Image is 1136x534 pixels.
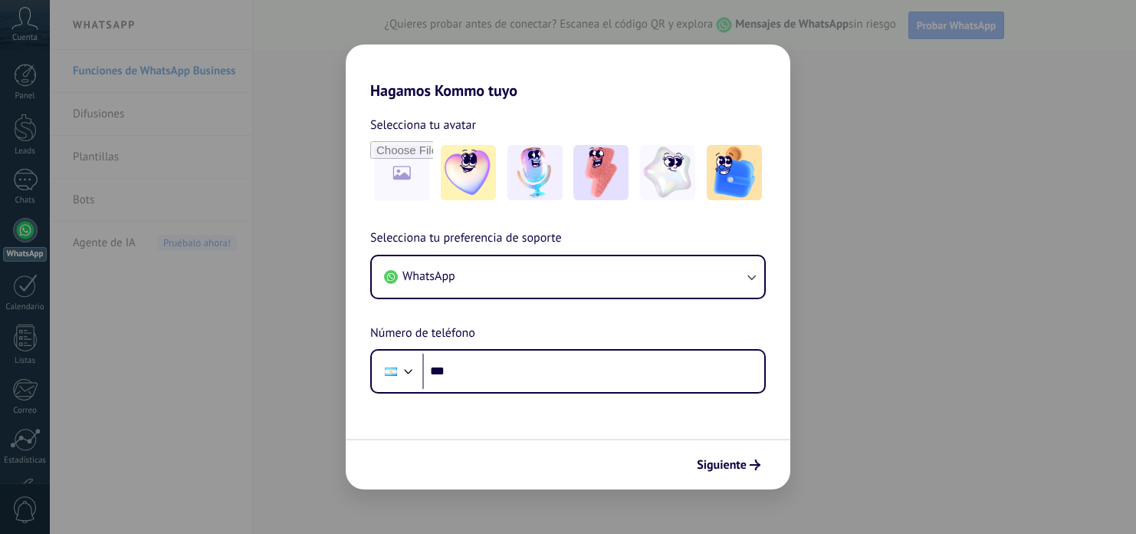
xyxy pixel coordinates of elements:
img: -5.jpeg [707,145,762,200]
span: Número de teléfono [370,324,475,344]
button: Siguiente [690,452,767,478]
img: -4.jpeg [640,145,695,200]
button: WhatsApp [372,256,764,298]
span: Selecciona tu avatar [370,115,476,135]
span: WhatsApp [402,269,455,284]
span: Selecciona tu preferencia de soporte [370,229,562,249]
img: -1.jpeg [441,145,496,200]
img: -3.jpeg [573,145,629,200]
span: Siguiente [697,460,747,470]
img: -2.jpeg [507,145,563,200]
div: Argentina: + 54 [376,355,405,387]
h2: Hagamos Kommo tuyo [346,44,790,100]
